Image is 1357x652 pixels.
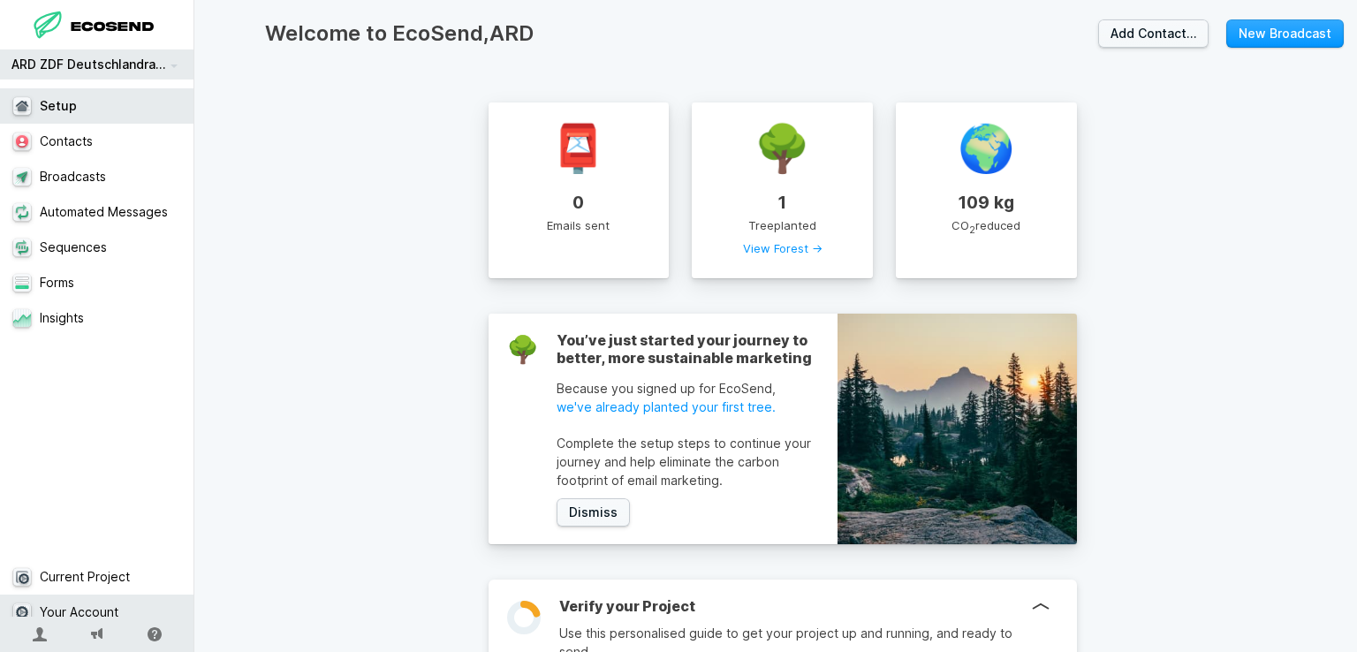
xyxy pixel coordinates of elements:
span: 109 kg [959,194,1014,212]
a: View Forest → [743,243,823,254]
span: 🌍 [958,125,1015,171]
a: New Broadcast [1226,19,1344,49]
span: 0 [572,194,584,212]
a: we've already planted your first tree. [557,398,821,416]
span: 🌳 [506,333,539,365]
h1: Welcome to EcoSend, ARD [265,18,1098,49]
span: 📮 [550,125,607,171]
a: Add Contact… [1098,19,1209,49]
span: CO reduced [951,220,1020,235]
span: Emails sent [547,220,610,231]
sub: 2 [969,224,975,236]
span: 1 [778,194,786,212]
p: Complete the setup steps to continue your journey and help eliminate the carbon footprint of emai... [557,434,821,489]
h3: Verify your Project [559,597,1033,615]
h3: You’ve just started your journey to better, more sustainable marketing [557,331,821,367]
p: Because you signed up for EcoSend, [557,379,821,416]
span: Tree planted [748,220,816,231]
button: Dismiss [557,498,630,527]
span: 🌳 [754,125,811,171]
